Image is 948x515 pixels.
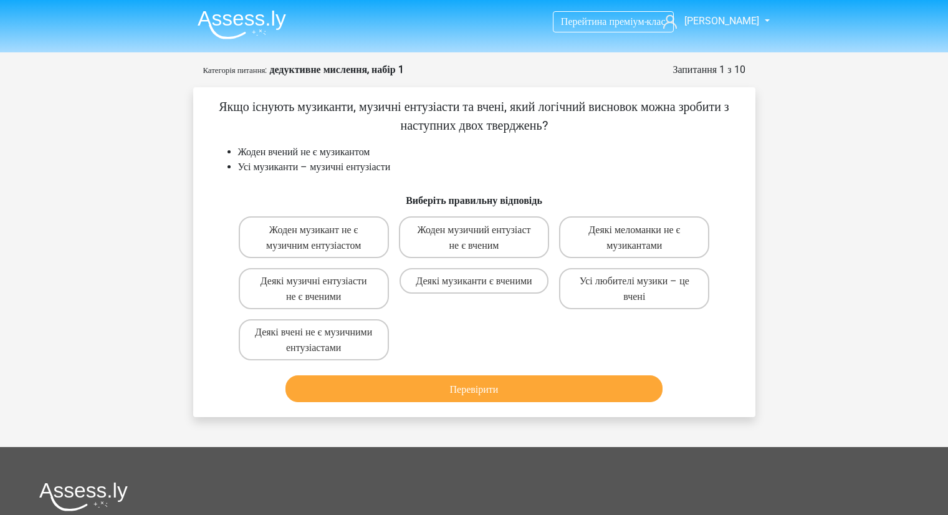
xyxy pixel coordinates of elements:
[406,195,542,206] font: Виберіть правильну відповідь
[673,64,745,75] font: Запитання 1 з 10
[255,326,372,354] font: Деякі вчені не є музичними ентузіастами
[203,65,267,75] font: Категорія питання:
[658,14,760,29] a: [PERSON_NAME]
[561,16,597,27] font: Перейти
[238,161,391,173] font: Усі музиканти – музичні ентузіасти
[417,224,530,251] font: Жоден музичний ентузіаст не є вченим
[416,275,532,287] font: Деякі музиканти є вченими
[597,16,666,27] font: на преміум-клас
[238,146,370,158] font: Жоден вчений не є музикантом
[580,275,689,302] font: Усі любителі музики – це вчені
[553,13,673,30] a: Перейтина преміум-клас
[198,10,286,39] img: Оцінити
[588,224,680,251] font: Деякі меломанки не є музикантами
[39,482,128,511] img: Логотип Assessly
[684,15,759,27] font: [PERSON_NAME]
[450,383,499,395] font: Перевірити
[219,99,729,133] font: Якщо існують музиканти, музичні ентузіасти та вчені, який логічний висновок можна зробити з насту...
[285,375,663,402] button: Перевірити
[261,275,367,302] font: Деякі музичні ентузіасти не є вченими
[266,224,361,251] font: Жоден музикант не є музичним ентузіастом
[269,64,403,75] font: дедуктивне мислення, набір 1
